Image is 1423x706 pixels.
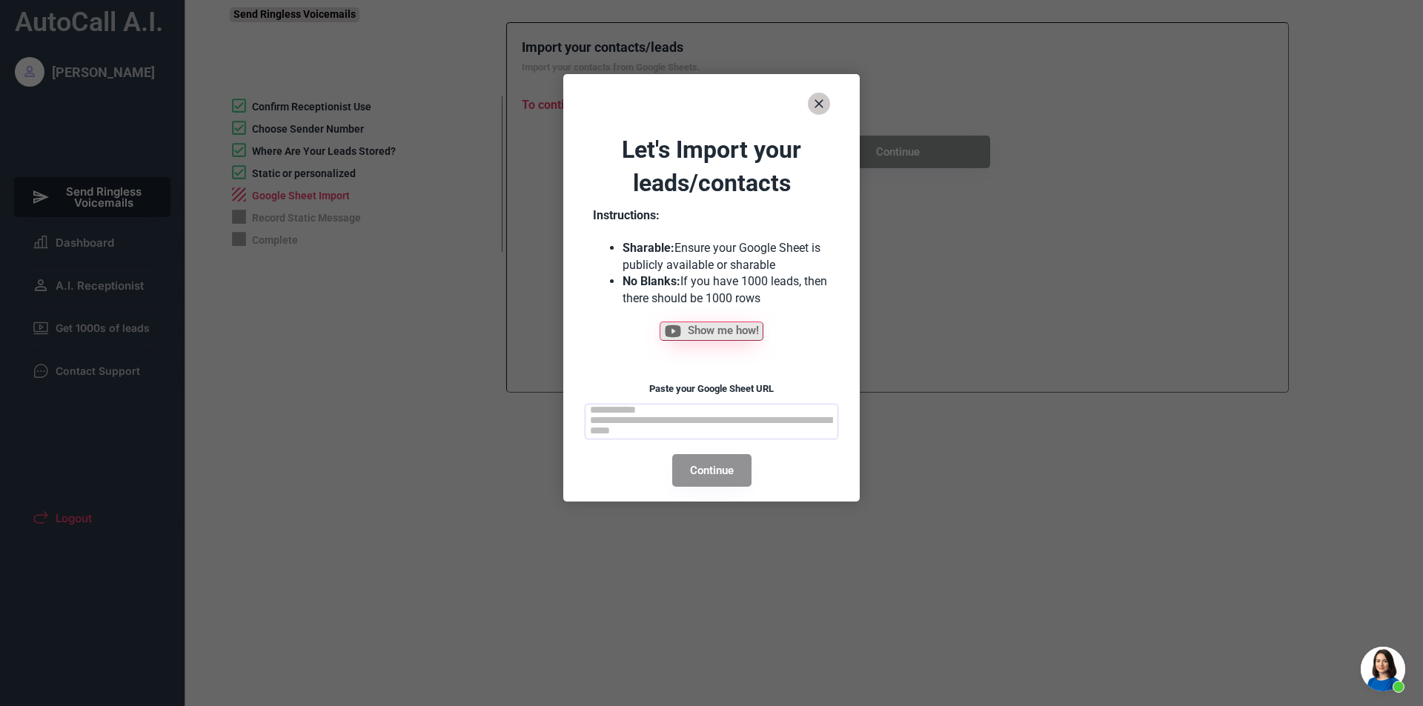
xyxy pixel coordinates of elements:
strong: Sharable: [623,241,674,255]
font: Let's Import your leads/contacts [622,136,807,197]
li: Ensure your Google Sheet is publicly available or sharable [623,240,830,273]
li: If you have 1000 leads, then there should be 1000 rows [623,273,830,307]
strong: No Blanks: [623,274,680,288]
strong: Instructions: [593,208,660,222]
span: Show me how! [688,325,759,336]
button: Show me how! [660,322,763,341]
font: Paste your Google Sheet URL [649,383,774,394]
div: Open chat [1361,647,1405,691]
button: Continue [672,454,752,487]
